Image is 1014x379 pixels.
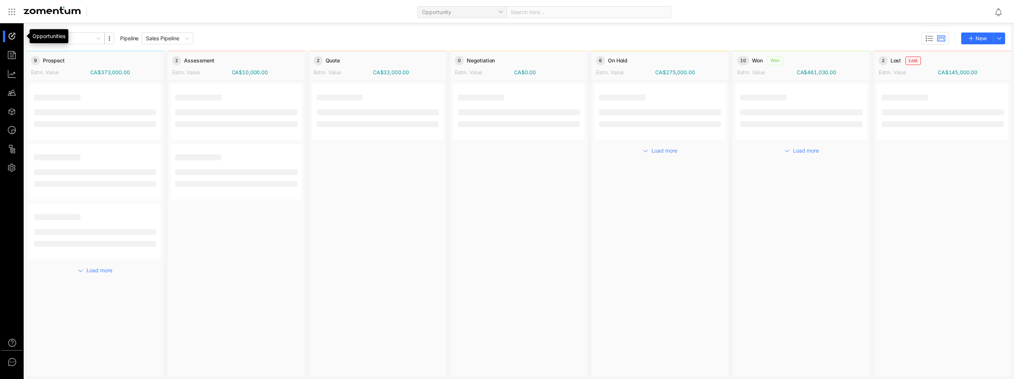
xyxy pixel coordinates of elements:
span: Load more [651,147,677,155]
button: New [961,33,994,44]
span: CA$10,000.00 [232,69,268,76]
span: Estm. Value [737,69,765,75]
span: Estm. Value [314,69,341,75]
span: Estm. Value [455,69,482,75]
span: 0 [455,56,464,65]
span: 6 [596,56,605,65]
span: Sales Pipeline [146,33,189,44]
span: 2 [314,56,323,65]
span: CA$33,000.00 [373,69,409,76]
span: 10 [737,56,749,65]
span: Lost [905,57,921,65]
div: Notifications [994,3,1009,20]
span: New [976,34,987,42]
span: 2 [172,56,181,65]
span: Prospect [43,57,65,64]
div: Opportunities [30,29,68,43]
button: Load more [777,144,826,156]
span: Assessment [184,57,214,64]
span: Won [767,57,783,65]
span: Estm. Value [31,69,58,75]
span: Won [752,57,763,64]
button: Load more [636,144,684,156]
span: 9 [31,56,40,65]
span: Negotiation [467,57,495,64]
span: Pipeline [120,35,139,42]
span: Load more [793,147,819,155]
span: CA$0.00 [514,69,536,76]
span: CA$373,000.00 [90,69,130,76]
span: 2 [879,56,888,65]
span: On Hold [608,57,627,64]
span: Lost [891,57,901,64]
span: Estm. Value [879,69,906,75]
span: CA$275,000.00 [655,69,695,76]
span: CA$145,000.00 [938,69,977,76]
span: Quote [326,57,340,64]
span: Load more [86,266,112,274]
span: Opportunity [422,7,502,18]
span: CA$461,030.00 [797,69,836,76]
span: Estm. Value [596,69,623,75]
span: Estm. Value [172,69,200,75]
button: Load more [71,264,119,276]
img: Zomentum Logo [24,7,81,14]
